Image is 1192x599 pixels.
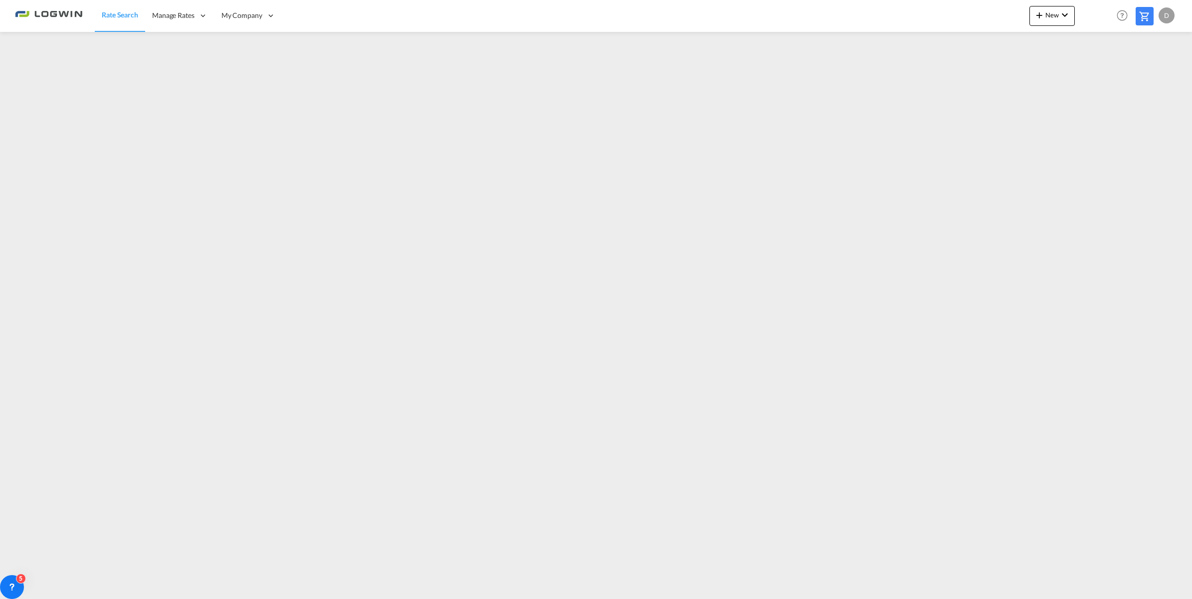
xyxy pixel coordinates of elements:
[1059,9,1071,21] md-icon: icon-chevron-down
[1159,7,1175,23] div: D
[1033,9,1045,21] md-icon: icon-plus 400-fg
[15,4,82,27] img: 2761ae10d95411efa20a1f5e0282d2d7.png
[102,10,138,19] span: Rate Search
[221,10,262,20] span: My Company
[1114,7,1136,25] div: Help
[1029,6,1075,26] button: icon-plus 400-fgNewicon-chevron-down
[1114,7,1131,24] span: Help
[1033,11,1071,19] span: New
[152,10,195,20] span: Manage Rates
